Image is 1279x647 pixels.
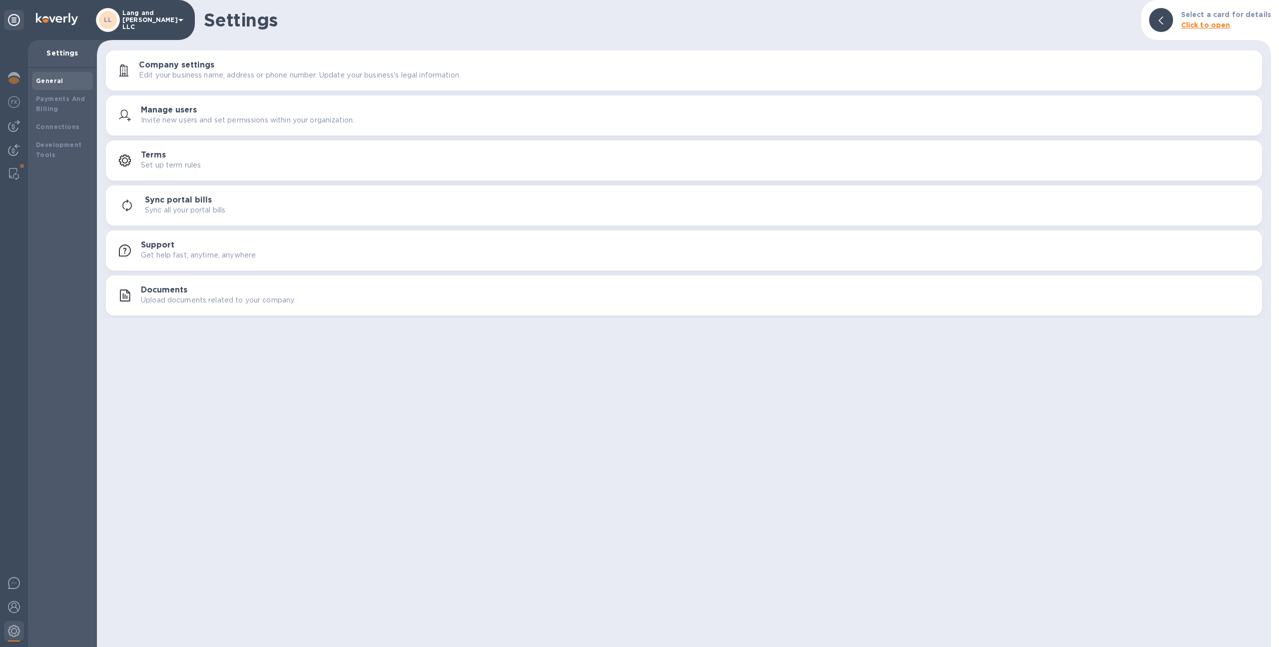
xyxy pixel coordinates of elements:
img: Logo [36,13,78,25]
h3: Support [141,240,174,250]
p: Settings [36,48,89,58]
h1: Settings [204,9,1133,30]
button: DocumentsUpload documents related to your company. [106,275,1262,315]
h3: Manage users [141,105,197,115]
button: TermsSet up term rules [106,140,1262,180]
b: Payments And Billing [36,95,85,112]
b: LL [104,16,112,23]
h3: Company settings [139,60,214,70]
p: Get help fast, anytime, anywhere [141,250,256,260]
p: Lang and [PERSON_NAME] LLC [122,9,172,30]
h3: Terms [141,150,166,160]
button: Company settingsEdit your business name, address or phone number. Update your business's legal in... [106,50,1262,90]
button: Sync portal billsSync all your portal bills [106,185,1262,225]
b: Click to open [1181,21,1231,29]
p: Upload documents related to your company. [141,295,295,305]
img: Foreign exchange [8,96,20,108]
h3: Sync portal bills [145,195,212,205]
button: SupportGet help fast, anytime, anywhere [106,230,1262,270]
button: Manage usersInvite new users and set permissions within your organization. [106,95,1262,135]
b: Connections [36,123,79,130]
div: Unpin categories [4,10,24,30]
p: Edit your business name, address or phone number. Update your business's legal information. [139,70,461,80]
p: Set up term rules [141,160,201,170]
p: Sync all your portal bills [145,205,225,215]
h3: Documents [141,285,187,295]
b: General [36,77,63,84]
b: Development Tools [36,141,81,158]
b: Select a card for details [1181,10,1271,18]
p: Invite new users and set permissions within your organization. [141,115,354,125]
